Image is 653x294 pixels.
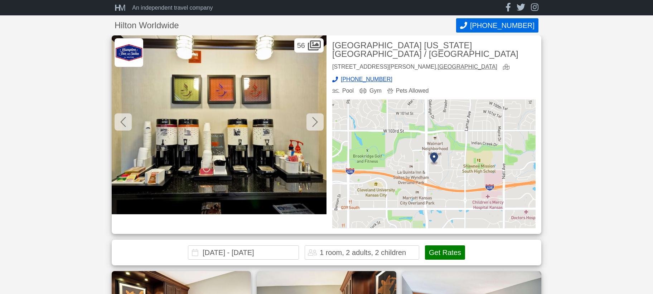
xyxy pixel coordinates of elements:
[320,249,406,256] div: 1 room, 2 adults, 2 children
[341,77,392,82] span: [PHONE_NUMBER]
[470,21,535,30] span: [PHONE_NUMBER]
[332,64,497,71] div: [STREET_ADDRESS][PERSON_NAME],
[531,3,538,13] a: instagram
[188,245,299,260] input: Choose Dates
[132,5,213,11] div: An independent travel company
[118,3,124,13] span: M
[506,3,511,13] a: facebook
[359,88,382,94] div: Gym
[437,64,497,70] a: [GEOGRAPHIC_DATA]
[115,21,456,30] h1: Hilton Worldwide
[456,18,538,33] button: Call
[115,38,143,67] img: Hilton Worldwide
[332,88,354,94] div: Pool
[517,3,525,13] a: twitter
[294,38,324,53] div: 56
[387,88,429,94] div: Pets Allowed
[425,245,465,260] button: Get Rates
[332,41,536,58] h2: [GEOGRAPHIC_DATA] [US_STATE][GEOGRAPHIC_DATA] / [GEOGRAPHIC_DATA]
[115,4,129,12] a: HM
[503,64,512,71] a: view map
[112,35,326,214] img: Lobby
[332,99,536,228] img: map
[115,3,118,13] span: H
